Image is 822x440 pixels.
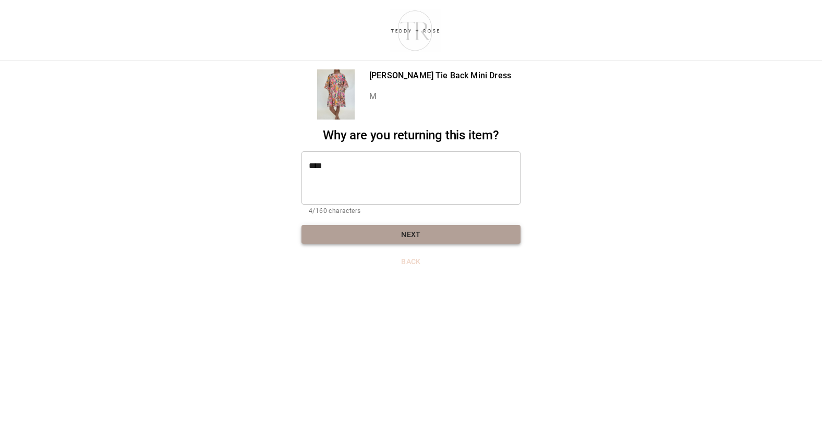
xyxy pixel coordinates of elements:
h2: Why are you returning this item? [301,128,521,143]
button: Back [301,252,521,271]
p: 4/160 characters [309,206,513,217]
img: shop-teddyrose.myshopify.com-d93983e8-e25b-478f-b32e-9430bef33fdd [386,8,445,53]
button: Next [301,225,521,244]
p: M [369,90,511,103]
p: [PERSON_NAME] Tie Back Mini Dress [369,69,511,82]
